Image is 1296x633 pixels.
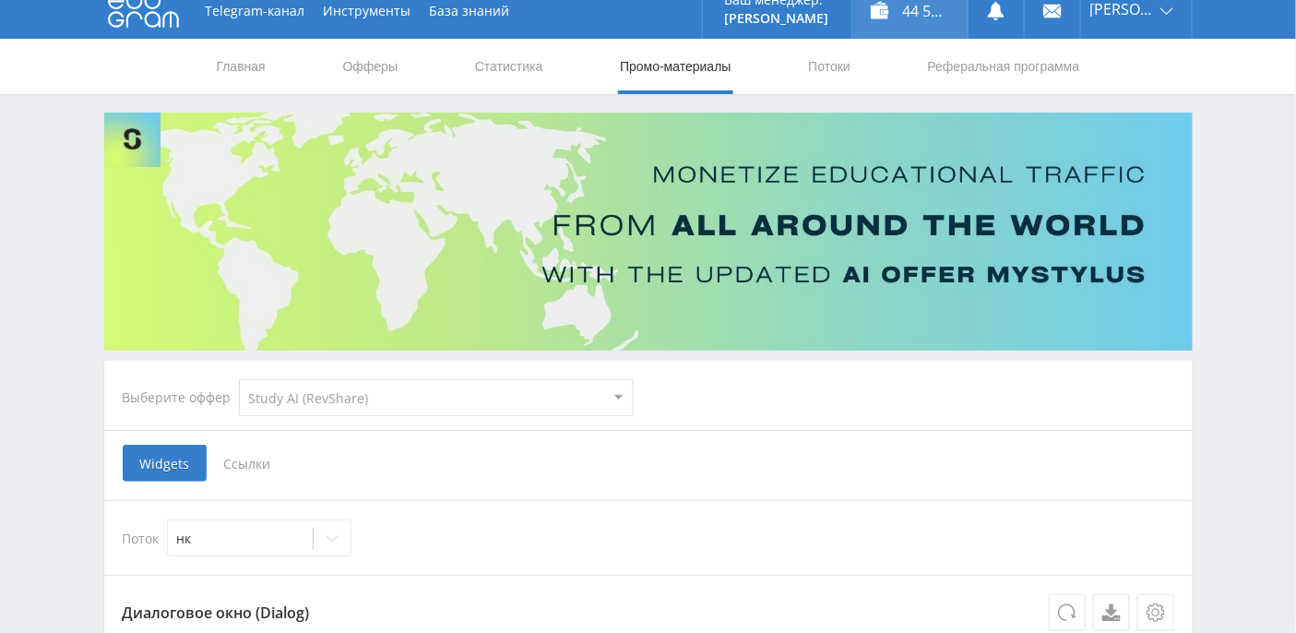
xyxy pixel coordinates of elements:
button: Настройки [1137,594,1174,631]
a: Потоки [806,39,852,94]
a: Реферальная программа [926,39,1082,94]
span: Ссылки [207,445,289,482]
div: Поток [123,520,1174,556]
div: Выберите оффер [123,390,239,405]
span: [PERSON_NAME] [1090,2,1155,17]
img: Banner [104,113,1193,351]
button: Обновить [1049,594,1086,631]
a: Скачать [1093,594,1130,631]
a: Статистика [473,39,545,94]
span: Widgets [123,445,207,482]
a: Главная [215,39,268,94]
a: Промо-материалы [618,39,732,94]
p: [PERSON_NAME] [725,11,829,26]
a: Офферы [341,39,400,94]
p: Диалоговое окно (Dialog) [123,594,1174,631]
